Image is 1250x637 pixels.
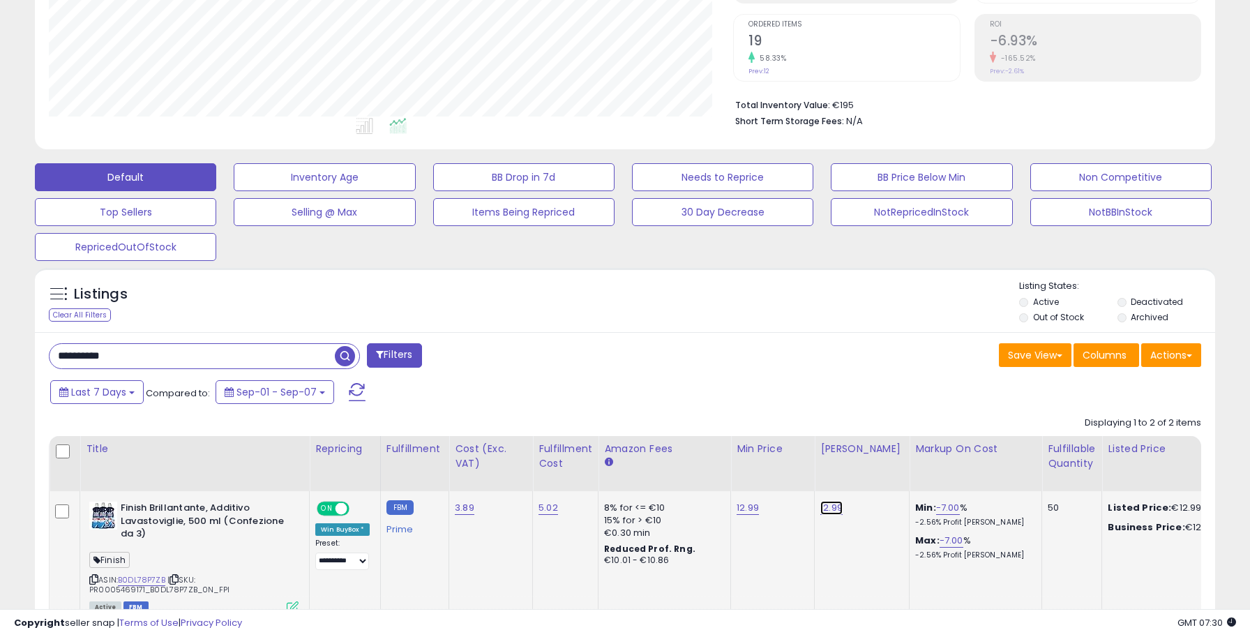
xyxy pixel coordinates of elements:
[1033,311,1084,323] label: Out of Stock
[539,442,592,471] div: Fulfillment Cost
[386,500,414,515] small: FBM
[367,343,421,368] button: Filters
[915,442,1036,456] div: Markup on Cost
[1030,198,1212,226] button: NotBBInStock
[915,518,1031,527] p: -2.56% Profit [PERSON_NAME]
[1019,280,1215,293] p: Listing States:
[1048,502,1091,514] div: 50
[604,514,720,527] div: 15% for > €10
[433,163,615,191] button: BB Drop in 7d
[71,385,126,399] span: Last 7 Days
[1085,417,1201,430] div: Displaying 1 to 2 of 2 items
[604,456,612,469] small: Amazon Fees.
[35,198,216,226] button: Top Sellers
[1108,442,1228,456] div: Listed Price
[315,442,375,456] div: Repricing
[433,198,615,226] button: Items Being Repriced
[35,163,216,191] button: Default
[1131,311,1168,323] label: Archived
[1048,442,1096,471] div: Fulfillable Quantity
[315,539,370,570] div: Preset:
[996,53,1036,63] small: -165.52%
[737,501,759,515] a: 12.99
[50,380,144,404] button: Last 7 Days
[14,617,242,630] div: seller snap | |
[35,233,216,261] button: RepricedOutOfStock
[735,99,830,111] b: Total Inventory Value:
[748,21,959,29] span: Ordered Items
[74,285,128,304] h5: Listings
[604,527,720,539] div: €0.30 min
[146,387,210,400] span: Compared to:
[831,163,1012,191] button: BB Price Below Min
[1108,521,1223,534] div: €12.99
[999,343,1071,367] button: Save View
[347,503,370,515] span: OFF
[735,96,1191,112] li: €195
[119,616,179,629] a: Terms of Use
[846,114,863,128] span: N/A
[748,67,769,75] small: Prev: 12
[604,442,725,456] div: Amazon Fees
[89,552,130,568] span: Finish
[315,523,370,536] div: Win BuyBox *
[234,163,415,191] button: Inventory Age
[831,198,1012,226] button: NotRepricedInStock
[990,67,1024,75] small: Prev: -2.61%
[755,53,786,63] small: 58.33%
[121,502,290,544] b: Finish Brillantante, Additivo Lavastoviglie, 500 ml (Confezione da 3)
[604,502,720,514] div: 8% for <= €10
[915,550,1031,560] p: -2.56% Profit [PERSON_NAME]
[455,442,527,471] div: Cost (Exc. VAT)
[236,385,317,399] span: Sep-01 - Sep-07
[1131,296,1183,308] label: Deactivated
[632,198,813,226] button: 30 Day Decrease
[1108,520,1184,534] b: Business Price:
[915,534,940,547] b: Max:
[1141,343,1201,367] button: Actions
[990,21,1200,29] span: ROI
[820,442,903,456] div: [PERSON_NAME]
[1108,501,1171,514] b: Listed Price:
[632,163,813,191] button: Needs to Reprice
[318,503,336,515] span: ON
[1030,163,1212,191] button: Non Competitive
[14,616,65,629] strong: Copyright
[936,501,960,515] a: -7.00
[234,198,415,226] button: Selling @ Max
[910,436,1042,491] th: The percentage added to the cost of goods (COGS) that forms the calculator for Min & Max prices.
[915,501,936,514] b: Min:
[386,518,438,535] div: Prime
[820,501,843,515] a: 12.99
[604,543,695,555] b: Reduced Prof. Rng.
[386,442,443,456] div: Fulfillment
[1177,616,1236,629] span: 2025-09-15 07:30 GMT
[1033,296,1059,308] label: Active
[49,308,111,322] div: Clear All Filters
[748,33,959,52] h2: 19
[539,501,558,515] a: 5.02
[89,502,117,530] img: 51DVLraqQzL._SL40_.jpg
[118,574,165,586] a: B0DL78P7ZB
[1083,348,1127,362] span: Columns
[1108,502,1223,514] div: €12.99
[940,534,963,548] a: -7.00
[1074,343,1139,367] button: Columns
[604,555,720,567] div: €10.01 - €10.86
[216,380,334,404] button: Sep-01 - Sep-07
[737,442,808,456] div: Min Price
[86,442,303,456] div: Title
[89,574,229,595] span: | SKU: PR0005469171_B0DL78P7ZB_0N_FPI
[915,502,1031,527] div: %
[990,33,1200,52] h2: -6.93%
[735,115,844,127] b: Short Term Storage Fees:
[181,616,242,629] a: Privacy Policy
[455,501,474,515] a: 3.89
[915,534,1031,560] div: %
